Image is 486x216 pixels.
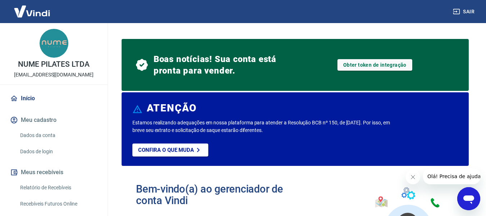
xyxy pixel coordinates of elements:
a: Início [9,91,99,106]
p: [EMAIL_ADDRESS][DOMAIN_NAME] [14,71,94,79]
button: Meu cadastro [9,112,99,128]
iframe: Fechar mensagem [406,170,420,184]
img: Vindi [9,0,55,22]
p: NUME PILATES LTDA [18,61,90,68]
img: e05ba7a3-78dd-443f-a6df-3c22a0215851.jpeg [40,29,68,58]
h2: Bem-vindo(a) ao gerenciador de conta Vindi [136,183,295,206]
a: Relatório de Recebíveis [17,180,99,195]
h6: ATENÇÃO [147,105,197,112]
a: Dados de login [17,144,99,159]
span: Boas notícias! Sua conta está pronta para vender. [154,53,295,76]
p: Confira o que muda [138,147,194,153]
a: Confira o que muda [132,144,208,157]
button: Sair [451,5,477,18]
p: Estamos realizando adequações em nossa plataforma para atender a Resolução BCB nº 150, de [DATE].... [132,119,393,134]
button: Meus recebíveis [9,164,99,180]
a: Recebíveis Futuros Online [17,197,99,211]
a: Obter token de integração [337,59,412,71]
iframe: Mensagem da empresa [423,168,480,184]
a: Dados da conta [17,128,99,143]
span: Olá! Precisa de ajuda? [4,5,60,11]
iframe: Botão para abrir a janela de mensagens [457,187,480,210]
